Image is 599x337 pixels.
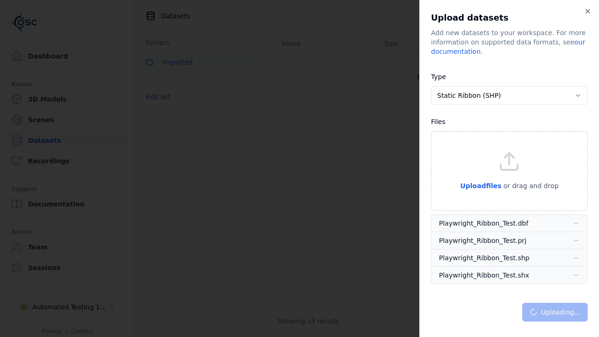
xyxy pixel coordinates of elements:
[431,73,446,81] label: Type
[502,180,559,191] p: or drag and drop
[431,28,588,56] div: Add new datasets to your workspace. For more information on supported data formats, see .
[431,11,588,24] h2: Upload datasets
[439,219,528,228] div: Playwright_Ribbon_Test.dbf
[460,182,501,190] span: Upload files
[439,236,526,245] div: Playwright_Ribbon_Test.prj
[439,271,529,280] div: Playwright_Ribbon_Test.shx
[439,253,529,263] div: Playwright_Ribbon_Test.shp
[431,118,446,125] label: Files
